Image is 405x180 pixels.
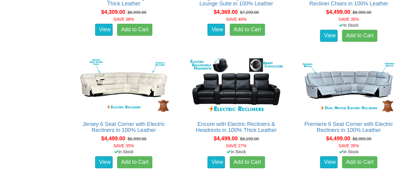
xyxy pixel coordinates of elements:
del: $7,299.00 [240,10,259,15]
a: Add to Cart [230,156,265,168]
span: $4,499.00 [213,136,238,142]
del: $6,999.00 [128,136,146,141]
span: $4,499.00 [326,136,350,142]
div: In Stock [71,149,177,155]
span: $4,499.00 [326,9,350,15]
div: In Stock [296,22,402,28]
font: SAVE 35% [338,17,359,22]
a: View [95,24,113,36]
a: View [207,24,225,36]
font: SAVE 35% [114,143,134,148]
del: $6,999.00 [128,10,146,15]
a: View [320,30,338,42]
span: $4,499.00 [101,136,125,142]
span: $4,309.00 [101,9,125,15]
span: $4,369.00 [213,9,238,15]
div: In Stock [296,149,402,155]
img: Jersey 6 Seat Corner with Electric Recliners in 100% Leather [75,56,172,115]
del: $6,199.00 [240,136,259,141]
del: $6,999.00 [353,10,371,15]
font: SAVE 40% [226,17,246,22]
del: $6,999.00 [353,136,371,141]
a: Premiere 6 Seat Corner with Electric Recliners in 100% Leather [304,121,393,133]
a: Add to Cart [117,156,152,168]
a: Jersey 6 Seat Corner with Electric Recliners in 100% Leather [83,121,165,133]
a: Encore with Electric Recliners & Headrests in 100% Thick Leather [196,121,277,133]
img: Premiere 6 Seat Corner with Electric Recliners in 100% Leather [300,56,397,115]
a: Add to Cart [342,30,377,42]
img: Encore with Electric Recliners & Headrests in 100% Thick Leather [188,56,285,115]
div: In Stock [183,149,289,155]
font: SAVE 27% [226,143,246,148]
a: View [320,156,338,168]
a: View [207,156,225,168]
a: View [95,156,113,168]
a: Add to Cart [230,24,265,36]
a: Add to Cart [342,156,377,168]
a: Add to Cart [117,24,152,36]
font: SAVE 38% [114,17,134,22]
font: SAVE 35% [338,143,359,148]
